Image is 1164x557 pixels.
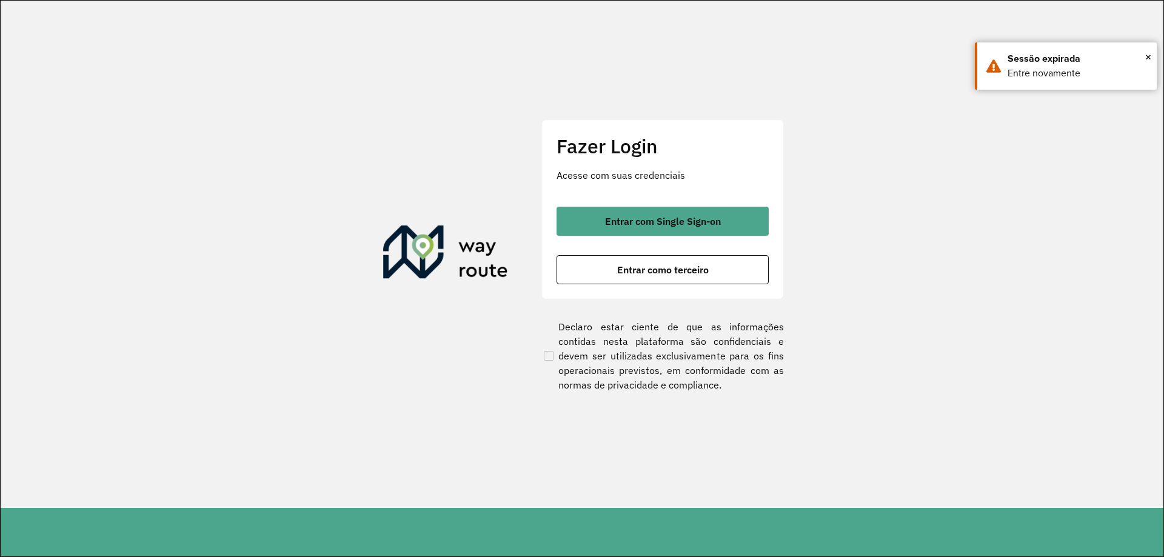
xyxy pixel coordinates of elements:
span: Entrar com Single Sign-on [605,216,721,226]
p: Acesse com suas credenciais [557,168,769,182]
h2: Fazer Login [557,135,769,158]
button: button [557,207,769,236]
label: Declaro estar ciente de que as informações contidas nesta plataforma são confidenciais e devem se... [541,319,784,392]
img: Roteirizador AmbevTech [383,225,508,284]
button: Close [1145,48,1151,66]
div: Entre novamente [1008,66,1148,81]
div: Sessão expirada [1008,52,1148,66]
button: button [557,255,769,284]
span: × [1145,48,1151,66]
span: Entrar como terceiro [617,265,709,275]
